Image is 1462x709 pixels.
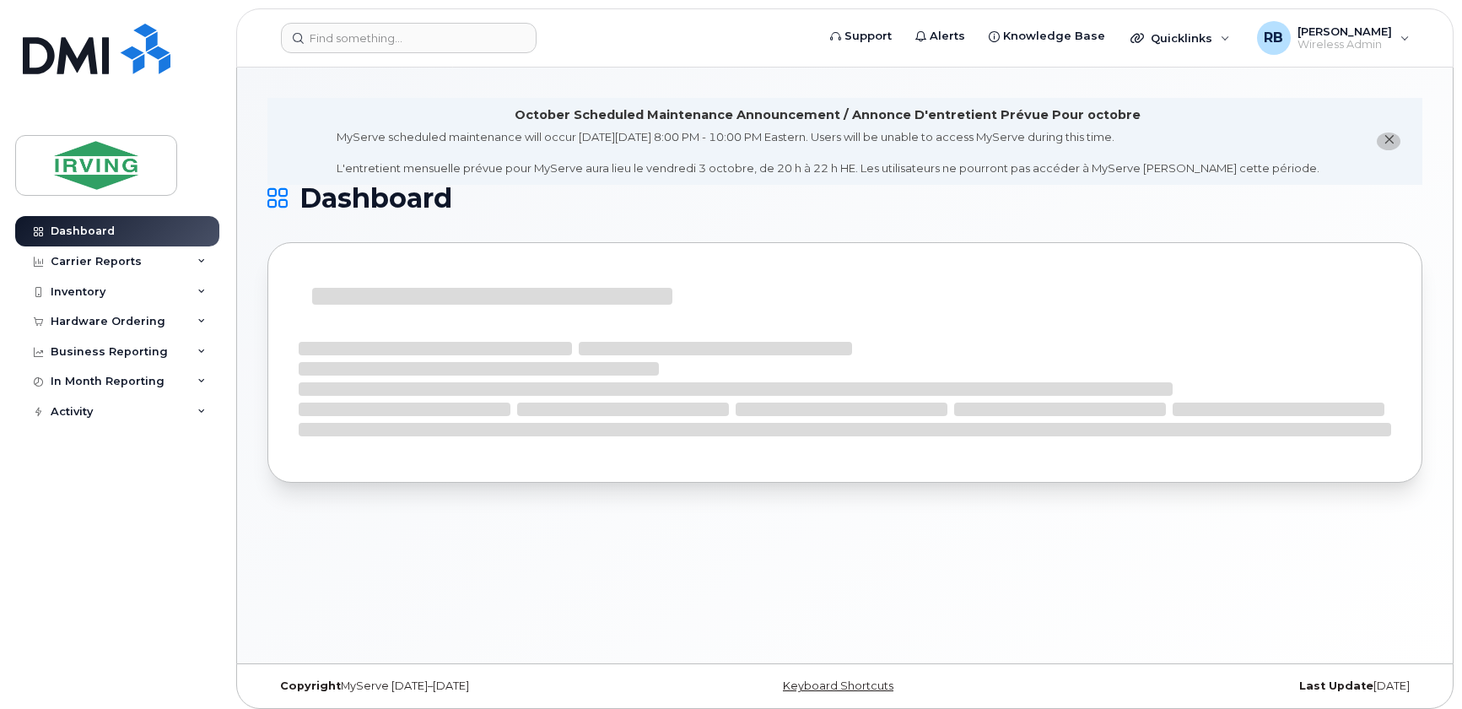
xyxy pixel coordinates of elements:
a: Keyboard Shortcuts [783,679,893,692]
strong: Last Update [1299,679,1373,692]
div: MyServe scheduled maintenance will occur [DATE][DATE] 8:00 PM - 10:00 PM Eastern. Users will be u... [337,129,1319,176]
button: close notification [1377,133,1400,150]
div: October Scheduled Maintenance Announcement / Annonce D'entretient Prévue Pour octobre [515,106,1141,124]
div: MyServe [DATE]–[DATE] [267,679,652,693]
span: Dashboard [299,186,452,211]
strong: Copyright [280,679,341,692]
div: [DATE] [1038,679,1422,693]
